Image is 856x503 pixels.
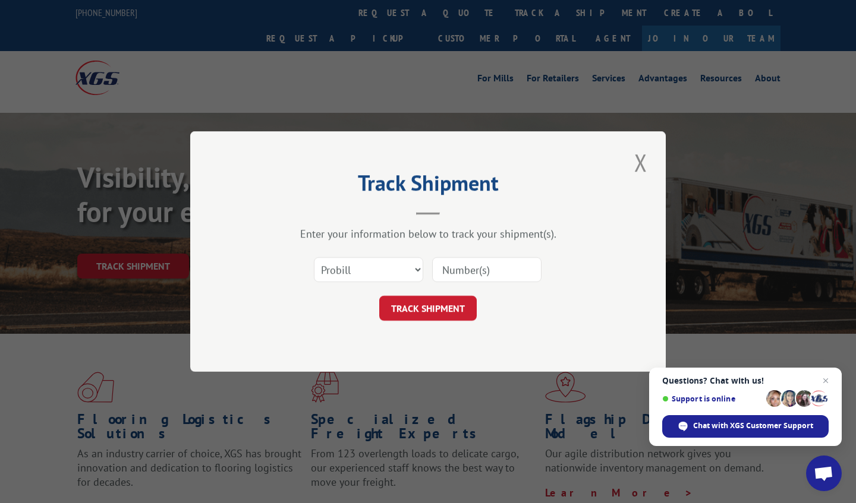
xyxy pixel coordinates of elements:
[806,455,842,491] a: Open chat
[693,420,813,431] span: Chat with XGS Customer Support
[662,376,829,385] span: Questions? Chat with us!
[631,146,651,179] button: Close modal
[250,227,606,241] div: Enter your information below to track your shipment(s).
[662,415,829,438] span: Chat with XGS Customer Support
[432,257,542,282] input: Number(s)
[250,175,606,197] h2: Track Shipment
[379,296,477,321] button: TRACK SHIPMENT
[662,394,762,403] span: Support is online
